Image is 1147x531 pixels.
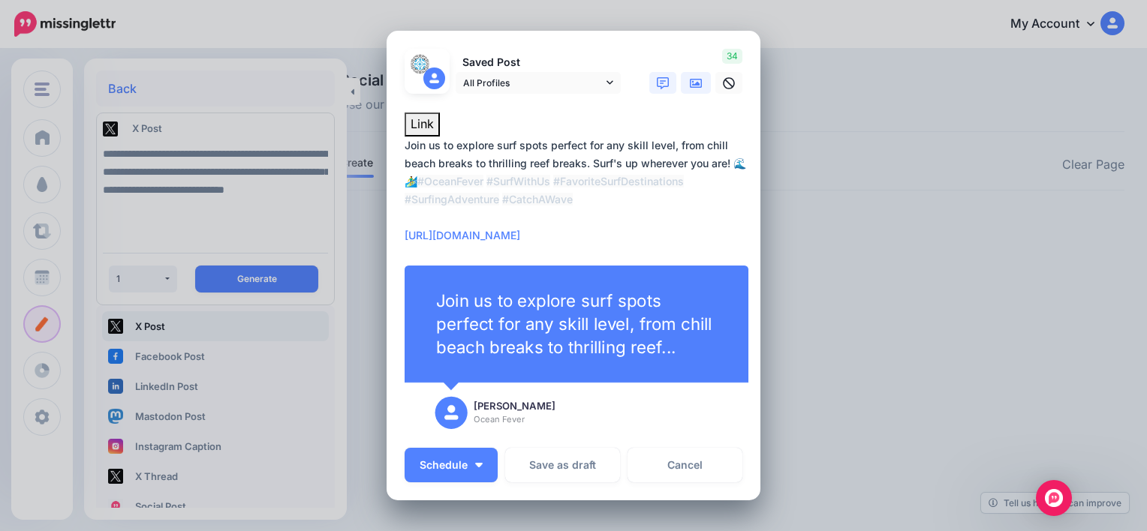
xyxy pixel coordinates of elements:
span: 34 [722,49,742,64]
div: Join us to explore surf spots perfect for any skill level, from chill beach breaks to thrilling r... [405,136,750,244]
span: All Profiles [463,75,603,91]
div: Join us to explore surf spots perfect for any skill level, from chill beach breaks to thrilling r... [436,289,717,358]
span: Schedule [420,460,468,470]
button: Save as draft [505,448,620,482]
a: Cancel [628,448,742,482]
img: arrow-down-white.png [475,463,483,467]
span: [PERSON_NAME] [474,400,555,413]
div: Open Intercom Messenger [1036,480,1072,516]
a: All Profiles [456,72,621,94]
button: Schedule [405,448,498,482]
span: Ocean Fever [474,414,524,427]
p: Saved Post [456,54,621,71]
img: user_default_image.png [423,67,445,89]
button: Link [405,112,440,136]
img: 504Ci1lE-86469.jpg [409,53,431,75]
